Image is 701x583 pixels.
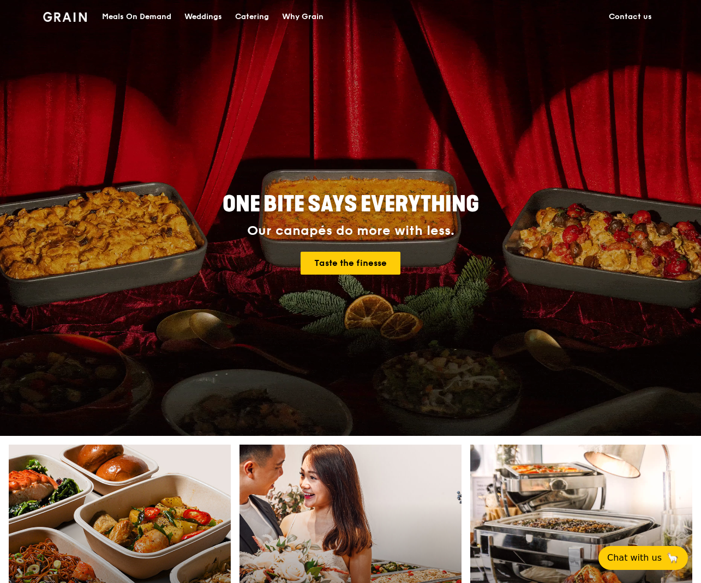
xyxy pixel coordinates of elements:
[223,191,479,217] span: ONE BITE SAYS EVERYTHING
[184,1,222,33] div: Weddings
[598,546,688,570] button: Chat with us🦙
[602,1,658,33] a: Contact us
[229,1,275,33] a: Catering
[43,12,87,22] img: Grain
[154,223,547,239] div: Our canapés do more with less.
[275,1,330,33] a: Why Grain
[102,1,171,33] div: Meals On Demand
[666,551,679,564] span: 🦙
[178,1,229,33] a: Weddings
[301,252,400,275] a: Taste the finesse
[607,551,662,564] span: Chat with us
[282,1,323,33] div: Why Grain
[235,1,269,33] div: Catering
